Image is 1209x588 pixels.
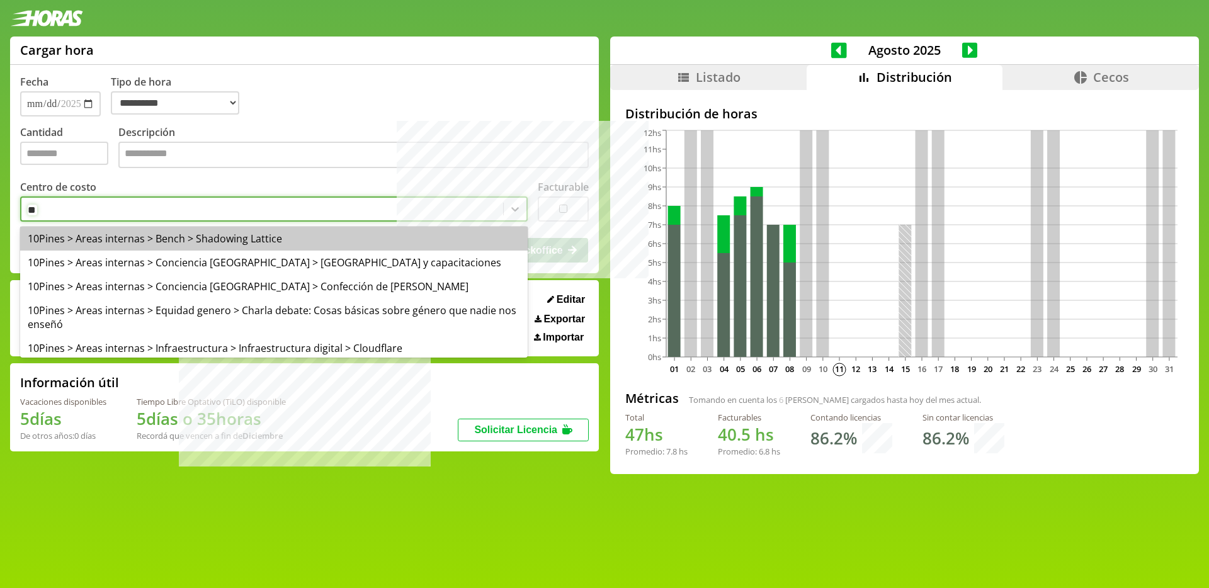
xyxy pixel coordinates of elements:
[810,427,857,449] h1: 86.2 %
[557,294,585,305] span: Editar
[20,336,528,360] div: 10Pines > Areas internas > Infraestructura > Infraestructura digital > Cloudflare
[1066,363,1075,375] text: 25
[20,251,528,274] div: 10Pines > Areas internas > Conciencia [GEOGRAPHIC_DATA] > [GEOGRAPHIC_DATA] y capacitaciones
[752,363,761,375] text: 06
[686,363,695,375] text: 02
[137,430,286,441] div: Recordá que vencen a fin de
[644,162,661,174] tspan: 10hs
[20,142,108,165] input: Cantidad
[884,363,894,375] text: 14
[1132,363,1140,375] text: 29
[1033,363,1042,375] text: 23
[851,363,860,375] text: 12
[802,363,810,375] text: 09
[1115,363,1124,375] text: 28
[20,125,118,171] label: Cantidad
[1165,363,1174,375] text: 31
[648,219,661,230] tspan: 7hs
[934,363,943,375] text: 17
[625,105,1184,122] h2: Distribución de horas
[922,427,969,449] h1: 86.2 %
[458,419,589,441] button: Solicitar Licencia
[736,363,745,375] text: 05
[1082,363,1091,375] text: 26
[901,363,910,375] text: 15
[1093,69,1129,86] span: Cecos
[20,227,528,251] div: 10Pines > Areas internas > Bench > Shadowing Lattice
[718,446,780,457] div: Promedio: hs
[810,412,892,423] div: Contando licencias
[543,314,585,325] span: Exportar
[670,363,679,375] text: 01
[917,363,926,375] text: 16
[648,332,661,344] tspan: 1hs
[538,180,589,194] label: Facturable
[718,423,780,446] h1: hs
[644,144,661,155] tspan: 11hs
[689,394,981,405] span: Tomando en cuenta los [PERSON_NAME] cargados hasta hoy del mes actual.
[950,363,959,375] text: 18
[625,423,688,446] h1: hs
[20,42,94,59] h1: Cargar hora
[20,374,119,391] h2: Información útil
[20,396,106,407] div: Vacaciones disponibles
[118,125,589,171] label: Descripción
[242,430,283,441] b: Diciembre
[703,363,712,375] text: 03
[111,75,249,116] label: Tipo de hora
[922,412,1004,423] div: Sin contar licencias
[847,42,962,59] span: Agosto 2025
[666,446,677,457] span: 7.8
[10,10,83,26] img: logotipo
[20,298,528,336] div: 10Pines > Areas internas > Equidad genero > Charla debate: Cosas básicas sobre género que nadie n...
[1000,363,1009,375] text: 21
[137,407,286,430] h1: 5 días o 35 horas
[718,412,780,423] div: Facturables
[648,238,661,249] tspan: 6hs
[769,363,778,375] text: 07
[835,363,844,375] text: 11
[1099,363,1108,375] text: 27
[877,69,952,86] span: Distribución
[111,91,239,115] select: Tipo de hora
[20,274,528,298] div: 10Pines > Areas internas > Conciencia [GEOGRAPHIC_DATA] > Confección de [PERSON_NAME]
[696,69,741,86] span: Listado
[779,394,783,405] span: 6
[20,407,106,430] h1: 5 días
[648,200,661,212] tspan: 8hs
[719,363,729,375] text: 04
[868,363,877,375] text: 13
[984,363,992,375] text: 20
[648,181,661,193] tspan: 9hs
[648,351,661,363] tspan: 0hs
[967,363,975,375] text: 19
[625,412,688,423] div: Total
[474,424,557,435] span: Solicitar Licencia
[625,390,679,407] h2: Métricas
[1016,363,1025,375] text: 22
[20,180,96,194] label: Centro de costo
[543,293,589,306] button: Editar
[625,423,644,446] span: 47
[118,142,589,168] textarea: Descripción
[543,332,584,343] span: Importar
[718,423,751,446] span: 40.5
[648,295,661,306] tspan: 3hs
[20,430,106,441] div: De otros años: 0 días
[625,446,688,457] div: Promedio: hs
[1149,363,1157,375] text: 30
[137,396,286,407] div: Tiempo Libre Optativo (TiLO) disponible
[648,257,661,268] tspan: 5hs
[648,314,661,325] tspan: 2hs
[819,363,827,375] text: 10
[759,446,769,457] span: 6.8
[785,363,794,375] text: 08
[644,127,661,139] tspan: 12hs
[1049,363,1059,375] text: 24
[20,75,48,89] label: Fecha
[648,276,661,287] tspan: 4hs
[531,313,589,325] button: Exportar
